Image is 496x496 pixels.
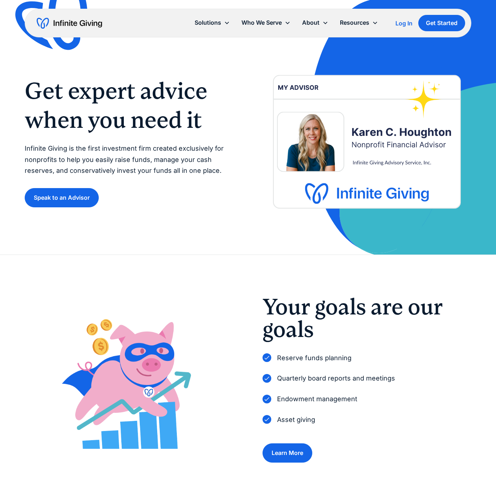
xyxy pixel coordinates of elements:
div: Who We Serve [241,18,282,28]
div: Resources [340,18,369,28]
div: Resources [334,15,384,31]
div: About [296,15,334,31]
p: Infinite Giving is the first investment firm created exclusively for nonprofits to help you easil... [25,143,233,176]
h1: Get expert advice when you need it [25,76,233,134]
p: Asset giving [277,414,315,426]
div: Solutions [195,18,221,28]
div: About [302,18,320,28]
a: Learn More [263,443,312,463]
div: Log In [395,20,412,26]
h2: Your goals are our goals [263,296,471,341]
p: Endowment management [277,394,357,405]
div: Who We Serve [236,15,296,31]
a: Log In [395,19,412,28]
p: Reserve funds planning [277,353,351,364]
p: Quarterly board reports and meetings [277,373,395,384]
a: home [37,17,102,29]
a: Speak to an Advisor [25,188,99,207]
a: Get Started [418,15,465,31]
div: Solutions [189,15,236,31]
